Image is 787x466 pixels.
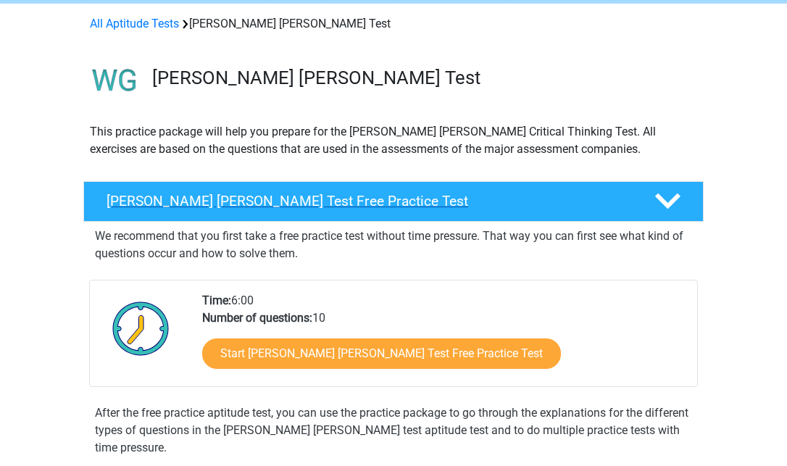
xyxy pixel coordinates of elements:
[84,15,703,33] div: [PERSON_NAME] [PERSON_NAME] Test
[202,338,561,369] a: Start [PERSON_NAME] [PERSON_NAME] Test Free Practice Test
[202,294,231,307] b: Time:
[107,193,631,209] h4: [PERSON_NAME] [PERSON_NAME] Test Free Practice Test
[89,404,698,457] div: After the free practice aptitude test, you can use the practice package to go through the explana...
[191,292,696,386] div: 6:00 10
[84,50,146,112] img: watson glaser test
[90,17,179,30] a: All Aptitude Tests
[152,67,692,89] h3: [PERSON_NAME] [PERSON_NAME] Test
[78,181,709,222] a: [PERSON_NAME] [PERSON_NAME] Test Free Practice Test
[104,292,178,365] img: Clock
[95,228,692,262] p: We recommend that you first take a free practice test without time pressure. That way you can fir...
[202,311,312,325] b: Number of questions:
[90,123,697,158] p: This practice package will help you prepare for the [PERSON_NAME] [PERSON_NAME] Critical Thinking...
